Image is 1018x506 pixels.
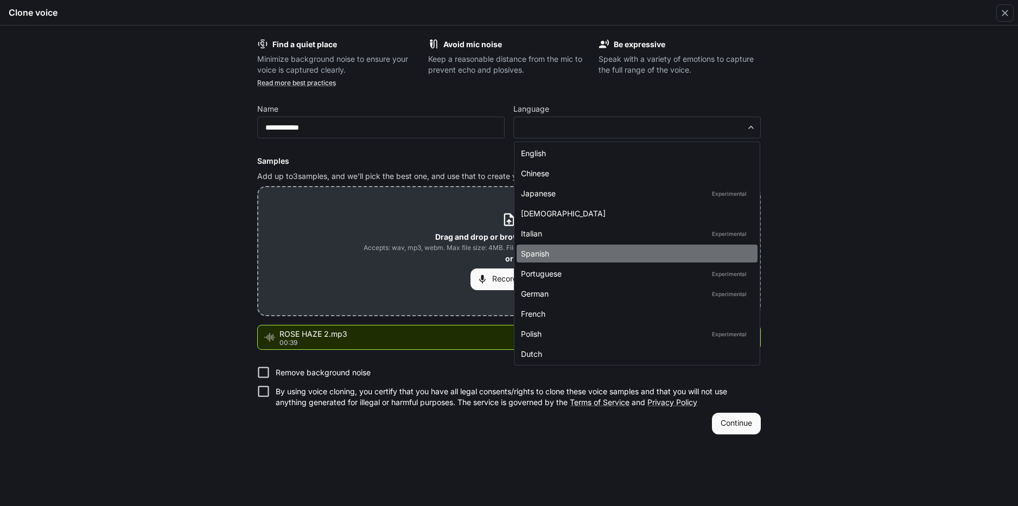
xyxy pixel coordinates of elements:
[710,329,749,339] p: Experimental
[521,348,749,360] div: Dutch
[521,148,749,159] div: English
[521,228,749,239] div: Italian
[710,289,749,299] p: Experimental
[521,308,749,319] div: French
[710,269,749,279] p: Experimental
[521,328,749,340] div: Polish
[521,268,749,279] div: Portuguese
[710,229,749,239] p: Experimental
[521,208,749,219] div: [DEMOGRAPHIC_DATA]
[521,248,749,259] div: Spanish
[710,189,749,198] p: Experimental
[521,188,749,199] div: Japanese
[521,288,749,299] div: German
[521,168,749,179] div: Chinese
